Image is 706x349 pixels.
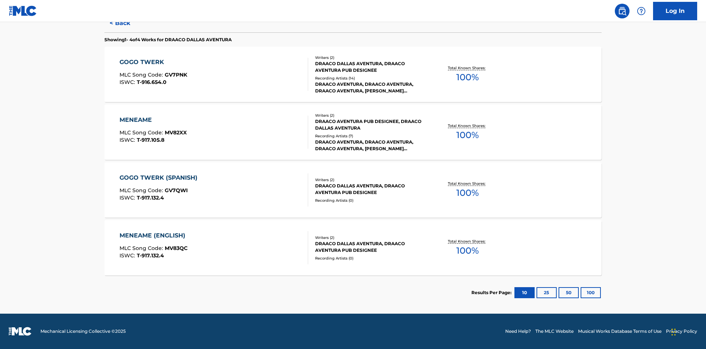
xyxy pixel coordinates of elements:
div: Writers ( 2 ) [315,113,426,118]
div: Help [634,4,649,18]
div: Drag [671,321,676,343]
p: Total Known Shares: [448,181,487,186]
span: T-917.132.4 [137,252,164,259]
p: Results Per Page: [471,289,513,296]
div: DRAACO AVENTURA, DRAACO AVENTURA, DRAACO AVENTURA, [PERSON_NAME] AVENTURA, DRAACO AVENTURA [315,81,426,94]
div: DRAACO DALLAS AVENTURA, DRAACO AVENTURA PUB DESIGNEE [315,60,426,74]
div: Writers ( 2 ) [315,235,426,240]
p: Showing 1 - 4 of 4 Works for DRAACO DALLAS AVENTURA [104,36,232,43]
span: 100 % [456,186,479,200]
span: MLC Song Code : [120,129,165,136]
button: 10 [514,287,535,298]
div: MENEAME (ENGLISH) [120,231,189,240]
span: ISWC : [120,252,137,259]
span: GV7PNK [165,71,187,78]
span: ISWC : [120,137,137,143]
span: 100 % [456,71,479,84]
span: MV82XX [165,129,187,136]
div: DRAACO DALLAS AVENTURA, DRAACO AVENTURA PUB DESIGNEE [315,240,426,254]
a: The MLC Website [535,328,574,335]
a: Public Search [615,4,630,18]
a: Musical Works Database Terms of Use [578,328,662,335]
a: MENEAME (ENGLISH)MLC Song Code:MV83QCISWC:T-917.132.4Writers (2)DRAACO DALLAS AVENTURA, DRAACO AV... [104,220,602,275]
span: 100 % [456,128,479,142]
img: help [637,7,646,15]
span: MLC Song Code : [120,71,165,78]
div: GOGO TWERK [120,58,187,67]
span: MLC Song Code : [120,245,165,251]
button: < Back [104,14,149,32]
p: Total Known Shares: [448,65,487,71]
span: 100 % [456,244,479,257]
button: 25 [536,287,557,298]
a: Need Help? [505,328,531,335]
div: Recording Artists ( 14 ) [315,75,426,81]
div: Writers ( 2 ) [315,177,426,183]
div: Writers ( 2 ) [315,55,426,60]
span: MLC Song Code : [120,187,165,194]
div: GOGO TWERK (SPANISH) [120,173,201,182]
span: ISWC : [120,79,137,85]
a: GOGO TWERK (SPANISH)MLC Song Code:GV7QWIISWC:T-917.132.4Writers (2)DRAACO DALLAS AVENTURA, DRAACO... [104,162,602,218]
iframe: Chat Widget [669,314,706,349]
div: DRAACO AVENTURA PUB DESIGNEE, DRAACO DALLAS AVENTURA [315,118,426,131]
p: Total Known Shares: [448,123,487,128]
div: MENEAME [120,116,187,124]
img: MLC Logo [9,6,37,16]
div: Recording Artists ( 7 ) [315,133,426,139]
div: Recording Artists ( 0 ) [315,255,426,261]
a: Log In [653,2,697,20]
span: T-916.654.0 [137,79,167,85]
img: search [618,7,627,15]
img: logo [9,327,32,336]
p: Total Known Shares: [448,239,487,244]
button: 100 [581,287,601,298]
button: 50 [559,287,579,298]
div: Recording Artists ( 0 ) [315,198,426,203]
div: DRAACO DALLAS AVENTURA, DRAACO AVENTURA PUB DESIGNEE [315,183,426,196]
span: T-917.132.4 [137,194,164,201]
span: MV83QC [165,245,188,251]
span: T-917.105.8 [137,137,164,143]
div: DRAACO AVENTURA, DRAACO AVENTURA, DRAACO AVENTURA, [PERSON_NAME] AVENTURA, DRAACO AVENTURA [315,139,426,152]
a: Privacy Policy [666,328,697,335]
span: GV7QWI [165,187,188,194]
a: MENEAMEMLC Song Code:MV82XXISWC:T-917.105.8Writers (2)DRAACO AVENTURA PUB DESIGNEE, DRAACO DALLAS... [104,105,602,160]
a: GOGO TWERKMLC Song Code:GV7PNKISWC:T-916.654.0Writers (2)DRAACO DALLAS AVENTURA, DRAACO AVENTURA ... [104,47,602,102]
span: Mechanical Licensing Collective © 2025 [40,328,126,335]
span: ISWC : [120,194,137,201]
